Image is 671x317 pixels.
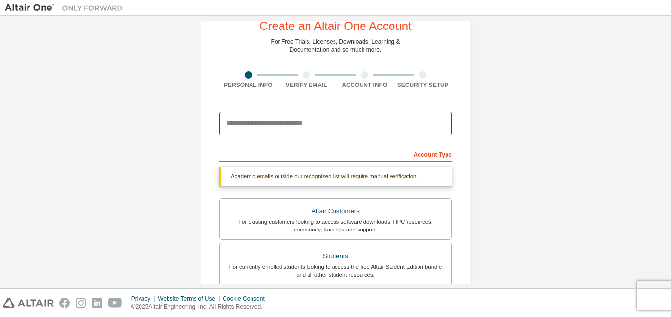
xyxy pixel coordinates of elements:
img: altair_logo.svg [3,298,54,308]
p: © 2025 Altair Engineering, Inc. All Rights Reserved. [131,303,271,311]
div: Security Setup [394,81,452,89]
img: linkedin.svg [92,298,102,308]
img: youtube.svg [108,298,122,308]
img: Altair One [5,3,128,13]
img: facebook.svg [59,298,70,308]
img: instagram.svg [76,298,86,308]
div: For Free Trials, Licenses, Downloads, Learning & Documentation and so much more. [271,38,400,54]
div: Account Info [335,81,394,89]
div: Account Type [219,146,452,162]
div: Cookie Consent [223,295,270,303]
div: Personal Info [219,81,278,89]
div: Students [225,249,446,263]
div: Privacy [131,295,158,303]
div: For currently enrolled students looking to access the free Altair Student Edition bundle and all ... [225,263,446,279]
div: Website Terms of Use [158,295,223,303]
div: Create an Altair One Account [259,20,412,32]
div: For existing customers looking to access software downloads, HPC resources, community, trainings ... [225,218,446,233]
div: Verify Email [278,81,336,89]
div: Altair Customers [225,204,446,218]
div: Academic emails outside our recognised list will require manual verification. [219,167,452,186]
